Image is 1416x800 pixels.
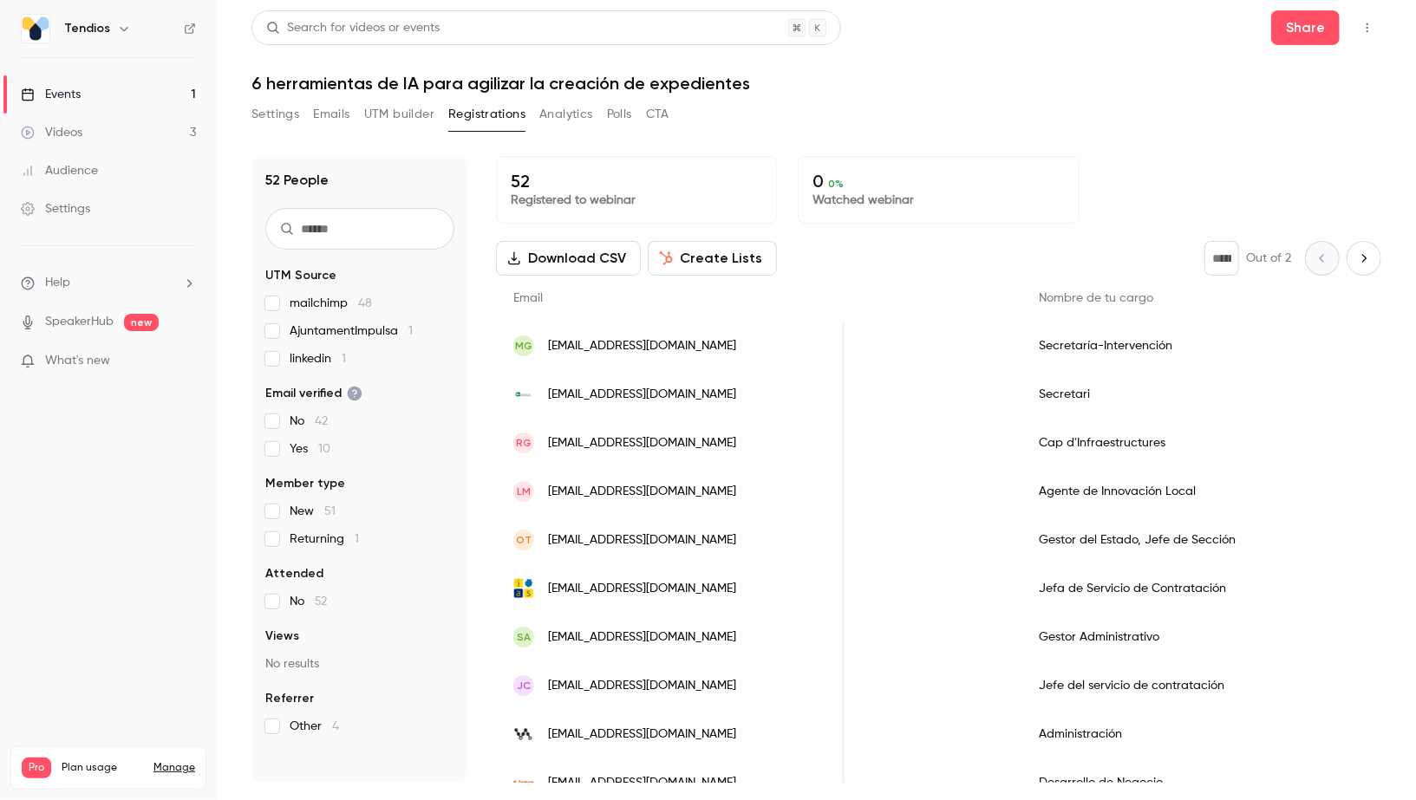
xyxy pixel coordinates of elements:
[62,761,143,775] span: Plan usage
[1246,250,1291,267] p: Out of 2
[1039,292,1153,304] span: Nombre de tu cargo
[646,101,669,128] button: CTA
[648,241,777,276] button: Create Lists
[21,86,81,103] div: Events
[265,385,362,402] span: Email verified
[290,718,339,735] span: Other
[124,314,159,331] span: new
[290,440,330,458] span: Yes
[548,677,736,695] span: [EMAIL_ADDRESS][DOMAIN_NAME]
[290,503,336,520] span: New
[265,267,454,735] section: facet-groups
[265,628,299,645] span: Views
[516,435,532,451] span: RG
[812,171,1064,192] p: 0
[21,162,98,179] div: Audience
[64,20,110,37] h6: Tendios
[517,484,531,499] span: LM
[539,101,593,128] button: Analytics
[45,274,70,292] span: Help
[516,532,532,548] span: OT
[265,475,345,492] span: Member type
[513,772,534,793] img: kalaman.es
[828,178,844,190] span: 0 %
[448,101,525,128] button: Registrations
[517,629,531,645] span: SA
[290,530,359,548] span: Returning
[548,725,736,744] span: [EMAIL_ADDRESS][DOMAIN_NAME]
[290,413,328,430] span: No
[364,101,434,128] button: UTM builder
[265,170,329,191] h1: 52 People
[496,241,641,276] button: Download CSV
[315,595,327,608] span: 52
[251,73,1381,94] h1: 6 herramientas de IA para agilizar la creación de expedientes
[45,352,110,370] span: What's new
[513,384,534,405] img: gavarres.cat
[515,338,532,354] span: MG
[313,101,349,128] button: Emails
[315,415,328,427] span: 42
[332,720,339,732] span: 4
[251,101,299,128] button: Settings
[408,325,413,337] span: 1
[265,267,336,284] span: UTM Source
[513,724,534,745] img: mobilitylab.eus
[513,292,543,304] span: Email
[153,761,195,775] a: Manage
[812,192,1064,209] p: Watched webinar
[290,350,346,367] span: linkedin
[324,505,336,517] span: 51
[511,171,762,192] p: 52
[1347,241,1381,276] button: Next page
[342,353,346,365] span: 1
[548,580,736,598] span: [EMAIL_ADDRESS][DOMAIN_NAME]
[548,483,736,501] span: [EMAIL_ADDRESS][DOMAIN_NAME]
[265,565,323,582] span: Attended
[548,628,736,647] span: [EMAIL_ADDRESS][DOMAIN_NAME]
[318,443,330,455] span: 10
[21,274,196,292] li: help-dropdown-opener
[548,386,736,404] span: [EMAIL_ADDRESS][DOMAIN_NAME]
[45,313,114,331] a: SpeakerHub
[22,15,49,42] img: Tendios
[290,295,372,312] span: mailchimp
[22,758,51,778] span: Pro
[21,200,90,218] div: Settings
[290,593,327,610] span: No
[607,101,632,128] button: Polls
[265,690,314,707] span: Referrer
[548,434,736,452] span: [EMAIL_ADDRESS][DOMAIN_NAME]
[548,531,736,550] span: [EMAIL_ADDRESS][DOMAIN_NAME]
[511,192,762,209] p: Registered to webinar
[1271,10,1340,45] button: Share
[517,678,531,693] span: JC
[266,19,440,37] div: Search for videos or events
[355,533,359,545] span: 1
[265,655,454,673] p: No results
[21,124,82,141] div: Videos
[548,774,736,792] span: [EMAIL_ADDRESS][DOMAIN_NAME]
[290,322,413,340] span: AjuntamentImpulsa
[358,297,372,309] span: 48
[548,337,736,355] span: [EMAIL_ADDRESS][DOMAIN_NAME]
[513,578,534,599] img: instituto-as.es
